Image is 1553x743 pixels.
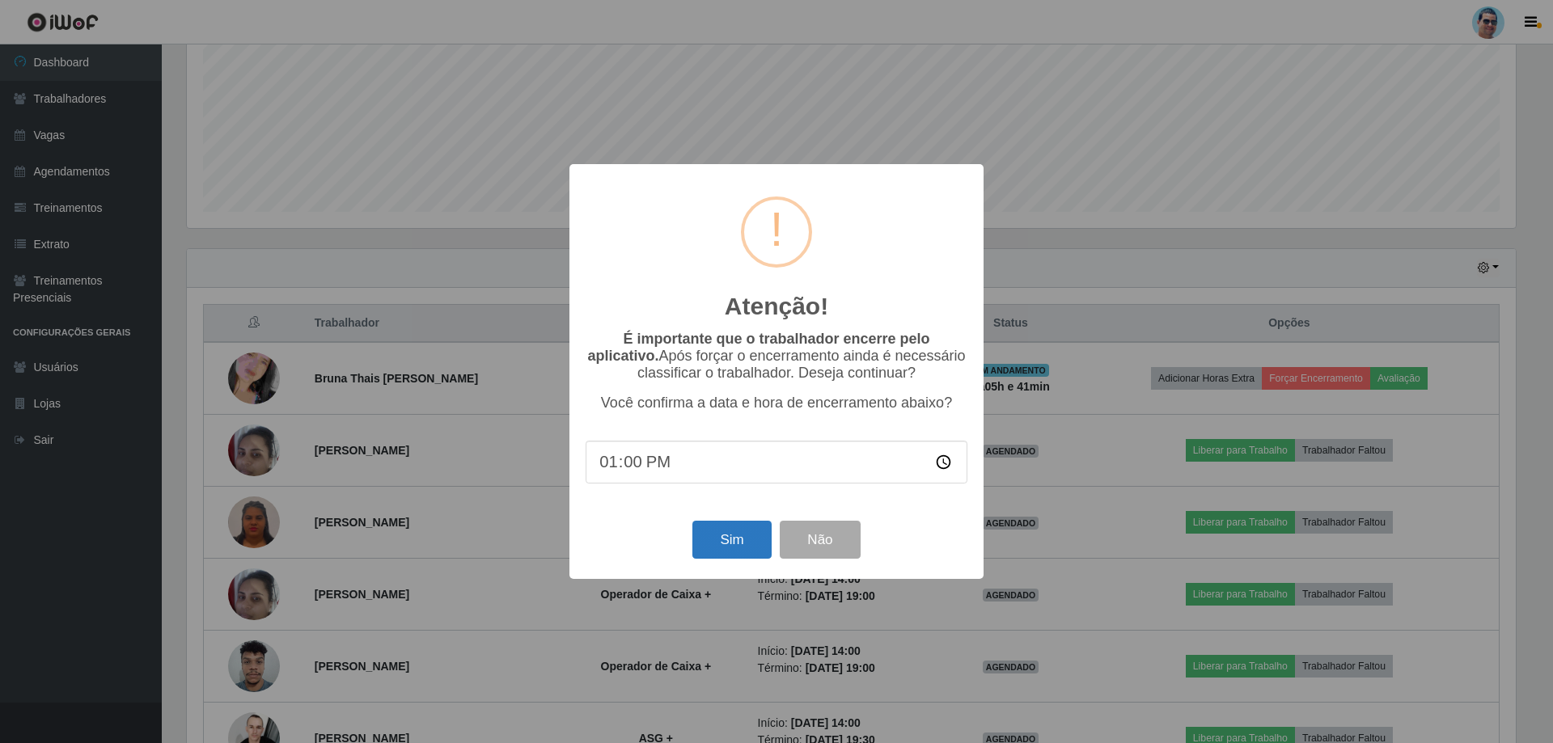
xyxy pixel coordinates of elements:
[586,331,967,382] p: Após forçar o encerramento ainda é necessário classificar o trabalhador. Deseja continuar?
[780,521,860,559] button: Não
[587,331,929,364] b: É importante que o trabalhador encerre pelo aplicativo.
[725,292,828,321] h2: Atenção!
[586,395,967,412] p: Você confirma a data e hora de encerramento abaixo?
[692,521,771,559] button: Sim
